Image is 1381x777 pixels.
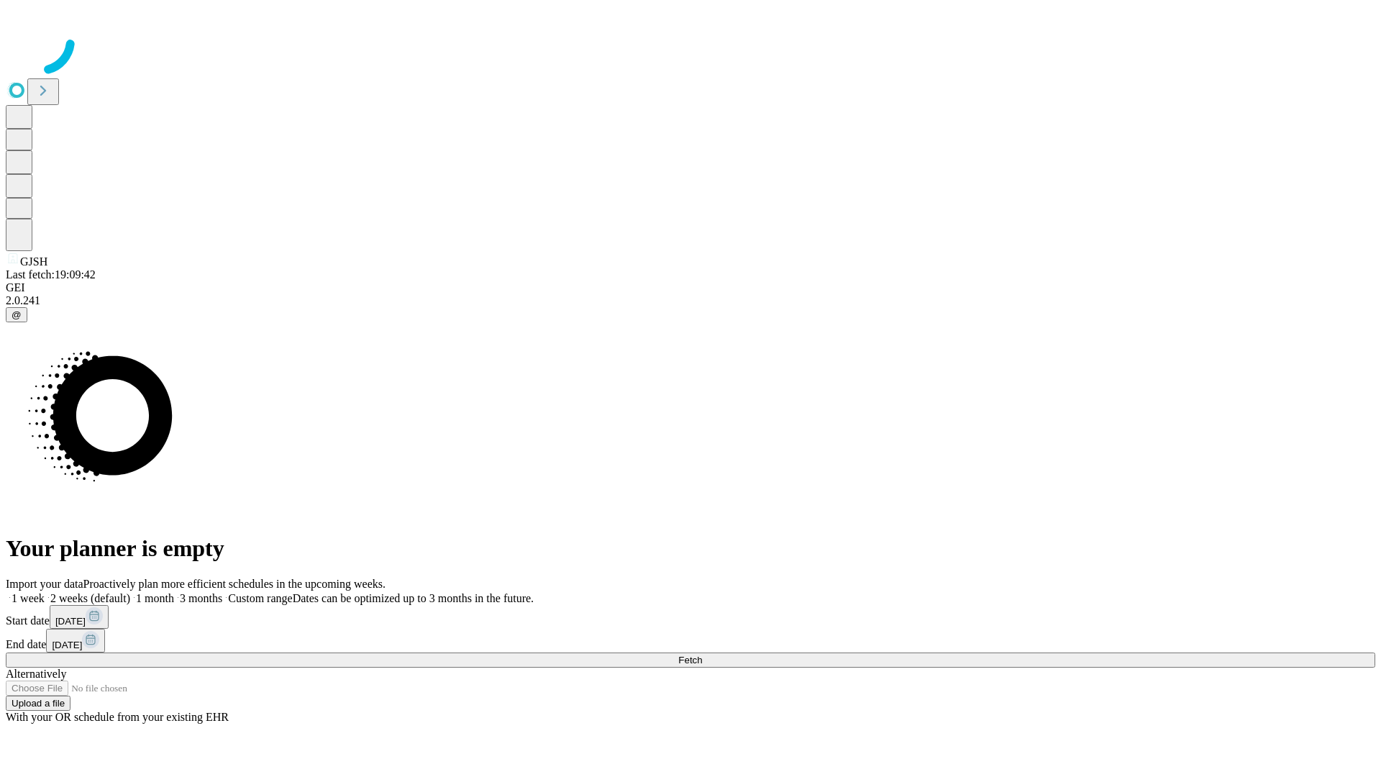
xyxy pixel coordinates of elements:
[6,294,1375,307] div: 2.0.241
[136,592,174,604] span: 1 month
[6,281,1375,294] div: GEI
[12,309,22,320] span: @
[6,668,66,680] span: Alternatively
[6,653,1375,668] button: Fetch
[50,605,109,629] button: [DATE]
[6,711,229,723] span: With your OR schedule from your existing EHR
[293,592,534,604] span: Dates can be optimized up to 3 months in the future.
[46,629,105,653] button: [DATE]
[83,578,386,590] span: Proactively plan more efficient schedules in the upcoming weeks.
[678,655,702,665] span: Fetch
[20,255,47,268] span: GJSH
[55,616,86,627] span: [DATE]
[6,629,1375,653] div: End date
[180,592,222,604] span: 3 months
[6,578,83,590] span: Import your data
[6,307,27,322] button: @
[50,592,130,604] span: 2 weeks (default)
[228,592,292,604] span: Custom range
[6,268,96,281] span: Last fetch: 19:09:42
[6,605,1375,629] div: Start date
[6,696,70,711] button: Upload a file
[52,640,82,650] span: [DATE]
[12,592,45,604] span: 1 week
[6,535,1375,562] h1: Your planner is empty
